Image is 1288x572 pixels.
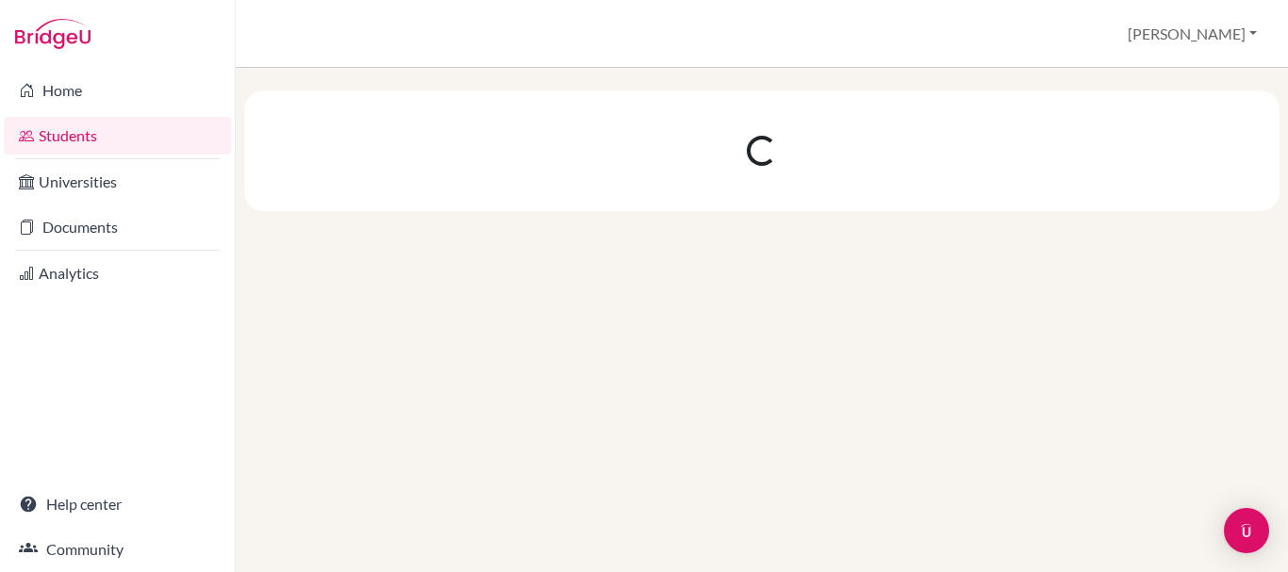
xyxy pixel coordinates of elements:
img: Bridge-U [15,19,91,49]
button: [PERSON_NAME] [1119,16,1265,52]
a: Home [4,72,231,109]
a: Documents [4,208,231,246]
a: Community [4,531,231,568]
a: Universities [4,163,231,201]
div: Open Intercom Messenger [1224,508,1269,553]
a: Students [4,117,231,155]
a: Analytics [4,254,231,292]
a: Help center [4,485,231,523]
